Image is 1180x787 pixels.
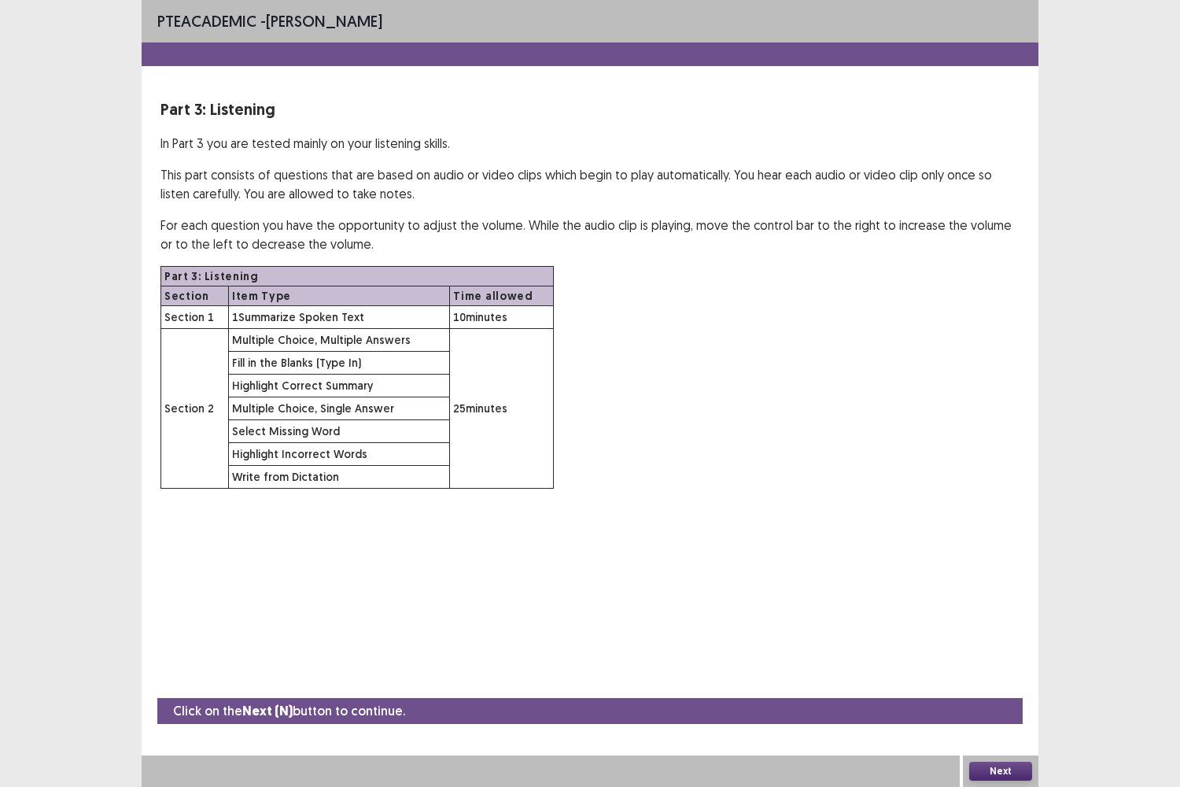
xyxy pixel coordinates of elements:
td: Select Missing Word [228,420,449,443]
p: For each question you have the opportunity to adjust the volume. While the audio clip is playing,... [160,216,1020,253]
th: Part 3: Listening [161,267,554,286]
td: Section 1 [161,306,229,329]
p: In Part 3 you are tested mainly on your listening skills. [160,134,1020,153]
td: Write from Dictation [228,466,449,489]
td: Section 2 [161,329,229,489]
th: Time allowed [450,286,554,306]
strong: Next (N) [242,703,293,719]
span: PTE academic [157,11,256,31]
p: - [PERSON_NAME] [157,9,382,33]
td: Multiple Choice, Multiple Answers [228,329,449,352]
td: Fill in the Blanks (Type In) [228,352,449,375]
th: Section [161,286,229,306]
td: Multiple Choice, Single Answer [228,397,449,420]
td: 25 minutes [450,329,554,489]
td: Highlight Correct Summary [228,375,449,397]
td: 1 Summarize Spoken Text [228,306,449,329]
p: This part consists of questions that are based on audio or video clips which begin to play automa... [160,165,1020,203]
p: Part 3: Listening [160,98,1020,121]
button: Next [969,762,1032,781]
td: Highlight Incorrect Words [228,443,449,466]
p: Click on the button to continue. [173,701,405,721]
th: Item Type [228,286,449,306]
td: 10 minutes [450,306,554,329]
